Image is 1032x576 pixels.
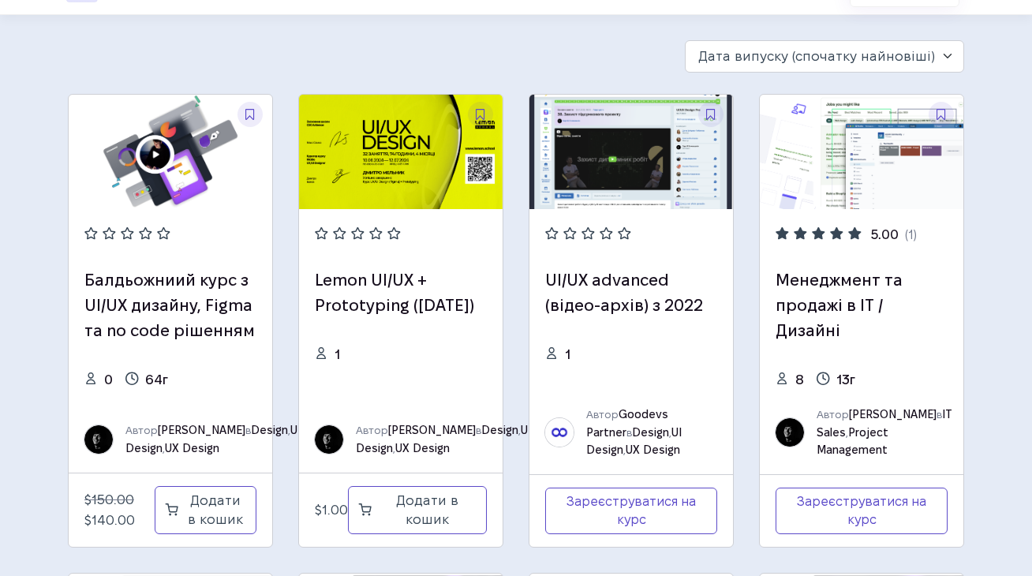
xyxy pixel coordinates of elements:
a: [PERSON_NAME] [388,424,476,436]
span: 1 [335,347,340,361]
div: Автор в , , [125,421,301,457]
img: Goodevs Partner [545,418,574,447]
a: Зареєструватися на курс [545,488,717,534]
span: Дата випуску (спочатку найновіші) [698,49,935,63]
bdi: 150.00 [84,492,134,507]
a: UX Design [626,443,680,456]
div: Автор в , , [586,406,717,458]
h3: Lemon UI/UX + Prototyping (13.01.2025) [315,267,487,318]
span: Додати в кошик [185,492,246,529]
div: 5.00 [871,225,899,246]
img: Балдьожниий курс з UI/UX дизайну, Figma та no code рішенням [69,95,272,209]
a: Додати в кошик: “Lemon UI/UX + Prototyping (13.01.2025)” [348,486,487,534]
h3: Балдьожниий курс з UI/UX дизайну, Figma та no code рішенням [84,267,256,343]
span: 8 [795,372,804,387]
span: $ [84,513,92,527]
a: UI Design [125,424,301,454]
a: Goodevs Partner [586,408,668,438]
img: Lemon UI/UX + Prototyping (13.01.2025) [299,95,503,209]
a: Менеджмент та продажі в IT / Дизайні [776,271,903,339]
a: Design [632,426,669,439]
a: Design [251,424,288,436]
a: Lemon UI/UX + Prototyping ([DATE]) [315,271,474,314]
span: 0 [104,372,113,387]
span: 13г [836,372,855,387]
span: $ [84,492,92,507]
a: [PERSON_NAME] [158,424,245,436]
a: Project Management [817,426,888,456]
a: IT Sales [817,408,952,438]
a: UI Design [356,424,531,454]
span: $ [315,503,322,517]
h3: Менеджмент та продажі в IT / Дизайні [776,267,948,343]
img: Сергій Головашкін [315,425,343,454]
a: UX Design [165,442,219,454]
a: UI Design [586,426,682,456]
a: Зареєструватися на курс [776,488,948,534]
bdi: 140.00 [84,513,135,527]
span: Додати в кошик [378,492,477,529]
h3: UI/UX advanced (відео-архів) з 2022 [545,267,717,318]
img: Сергій Головашкін [776,418,804,447]
img: UI/UX advanced (відео-архів) з 2022 [529,95,733,209]
img: Сергій Головашкін [84,425,113,454]
a: UX Design [395,442,450,454]
span: 64г [145,372,168,387]
bdi: 1.00 [315,503,348,517]
a: [PERSON_NAME] [849,408,937,421]
a: Design [481,424,518,436]
img: Менеджмент та продажі в IT / Дизайні [760,95,963,209]
span: 1 [565,347,570,361]
div: (1) [905,225,917,246]
div: Автор в , [817,406,952,458]
a: Додати в кошик: “Балдьожниий курс з UI/UX дизайну, Figma та no code рішенням” [155,486,256,534]
div: Автор в , , [356,421,531,457]
a: Балдьожниий курс з UI/UX дизайну, Figma та no code рішенням [84,271,255,339]
a: UI/UX advanced (відео-архів) з 2022 [545,271,703,314]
